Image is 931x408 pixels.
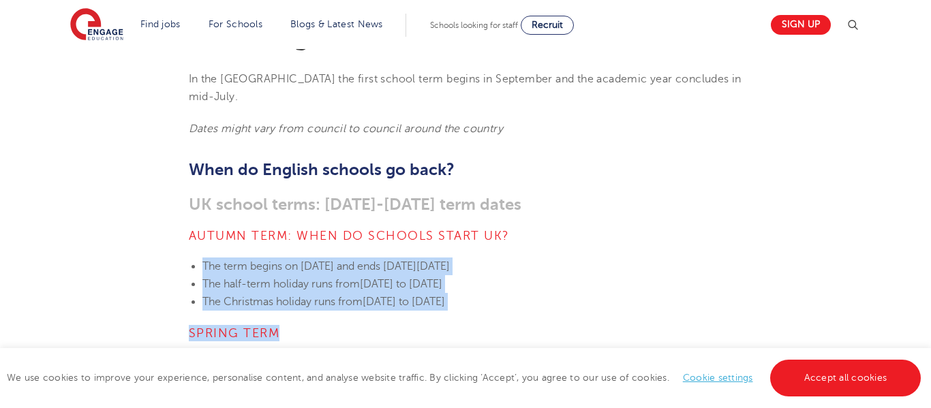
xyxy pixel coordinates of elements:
span: [DATE] to [DATE] [360,278,442,290]
h2: When do English schools go back? [189,158,743,181]
span: UK school terms: [DATE]-[DATE] term dates [189,195,521,214]
span: We use cookies to improve your experience, personalise content, and analyse website traffic. By c... [7,373,924,383]
span: Spring term [189,326,280,340]
span: Recruit [532,20,563,30]
span: The term begins on [202,260,298,272]
a: Accept all cookies [770,360,921,396]
em: Dates might vary from council to council around the country [189,123,504,135]
a: Blogs & Latest News [290,19,383,29]
a: Sign up [771,15,831,35]
span: [DATE] to [DATE] [363,296,445,308]
img: Engage Education [70,8,123,42]
a: Find jobs [140,19,181,29]
span: In the [GEOGRAPHIC_DATA] the first school term begins in September and the academic year conclude... [189,73,742,103]
a: Recruit [521,16,574,35]
span: The Christmas holiday runs from [202,296,363,308]
a: For Schools [209,19,262,29]
span: [DATE] and ends [DATE][DATE] [301,260,450,272]
span: The half-term holiday runs from [202,278,360,290]
a: Cookie settings [683,373,753,383]
span: Schools looking for staff [430,20,518,30]
span: Autumn term: When do schools start UK? [189,229,510,242]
